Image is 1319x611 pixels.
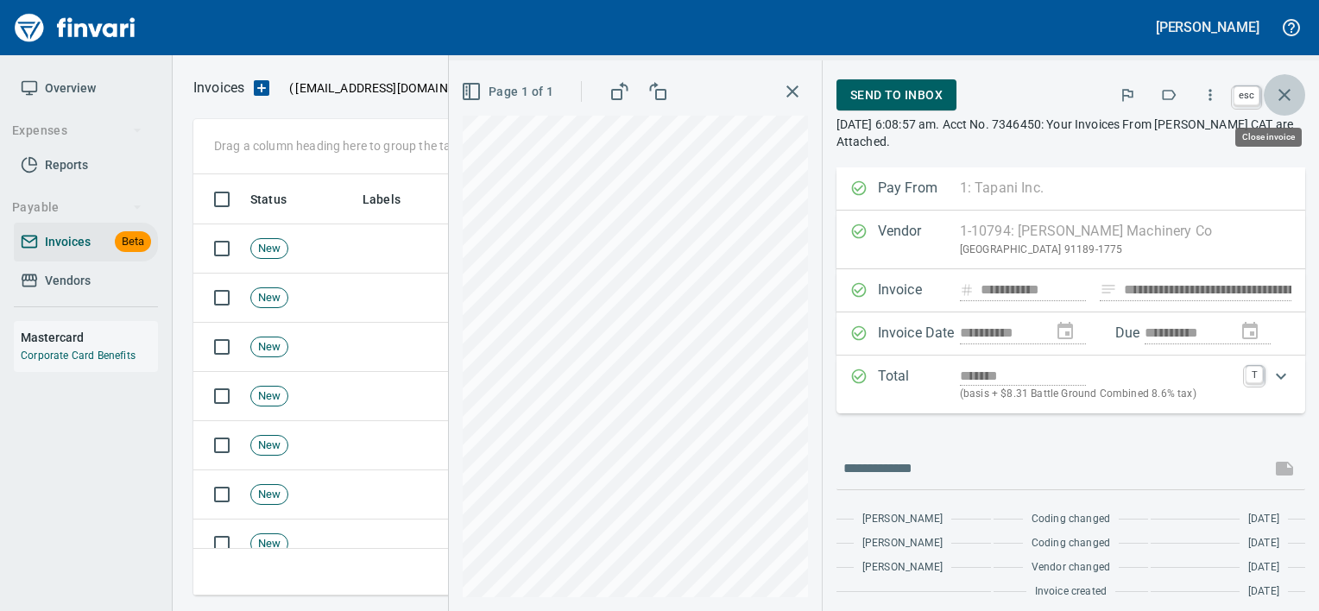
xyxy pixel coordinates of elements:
[214,137,467,154] p: Drag a column heading here to group the table
[45,231,91,253] span: Invoices
[836,116,1305,150] p: [DATE] 6:08:57 am. Acct No. 7346450: Your Invoices From [PERSON_NAME] CAT are Attached.
[363,189,401,210] span: Labels
[251,536,287,552] span: New
[244,78,279,98] button: Upload an Invoice
[251,339,287,356] span: New
[251,290,287,306] span: New
[5,115,149,147] button: Expenses
[14,223,158,261] a: InvoicesBeta
[878,366,960,403] p: Total
[464,81,553,103] span: Page 1 of 1
[1264,448,1305,489] span: This records your message into the invoice and notifies anyone mentioned
[251,438,287,454] span: New
[1108,76,1146,114] button: Flag
[1248,559,1279,576] span: [DATE]
[862,535,943,552] span: [PERSON_NAME]
[960,386,1235,403] p: (basis + $8.31 Battle Ground Combined 8.6% tax)
[1032,535,1110,552] span: Coding changed
[1248,583,1279,601] span: [DATE]
[862,511,943,528] span: [PERSON_NAME]
[1156,18,1259,36] h5: [PERSON_NAME]
[836,356,1305,413] div: Expand
[10,7,140,48] img: Finvari
[14,146,158,185] a: Reports
[1248,535,1279,552] span: [DATE]
[251,487,287,503] span: New
[115,232,151,252] span: Beta
[1032,559,1110,576] span: Vendor changed
[45,78,96,99] span: Overview
[21,328,158,347] h6: Mastercard
[12,120,142,142] span: Expenses
[251,241,287,257] span: New
[458,76,560,108] button: Page 1 of 1
[5,192,149,224] button: Payable
[1032,511,1110,528] span: Coding changed
[862,559,943,576] span: [PERSON_NAME]
[250,189,287,210] span: Status
[1150,76,1188,114] button: Labels
[14,69,158,108] a: Overview
[1248,511,1279,528] span: [DATE]
[363,189,423,210] span: Labels
[1191,76,1229,114] button: More
[193,78,244,98] nav: breadcrumb
[279,79,497,97] p: ( )
[1234,86,1259,105] a: esc
[193,78,244,98] p: Invoices
[45,154,88,176] span: Reports
[1246,366,1263,383] a: T
[21,350,136,362] a: Corporate Card Benefits
[850,85,943,106] span: Send to Inbox
[251,388,287,405] span: New
[250,189,309,210] span: Status
[293,79,492,97] span: [EMAIL_ADDRESS][DOMAIN_NAME]
[1152,14,1264,41] button: [PERSON_NAME]
[12,197,142,218] span: Payable
[45,270,91,292] span: Vendors
[1035,583,1108,601] span: Invoice created
[14,261,158,300] a: Vendors
[836,79,956,111] button: Send to Inbox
